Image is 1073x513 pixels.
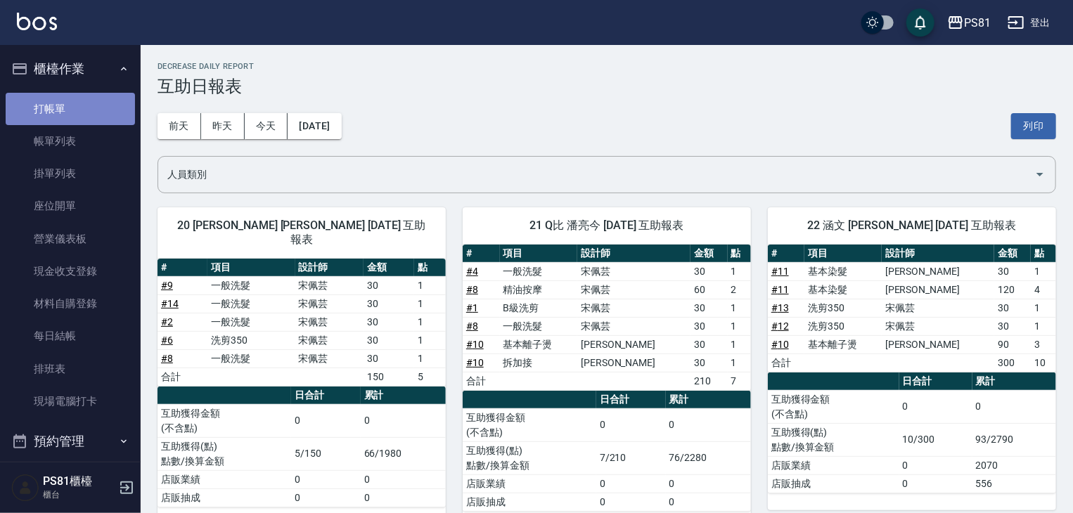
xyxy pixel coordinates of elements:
a: 帳單列表 [6,125,135,157]
td: 拆加接 [500,353,578,372]
a: #10 [771,339,789,350]
button: 登出 [1002,10,1056,36]
td: 1 [1031,299,1056,317]
a: 現金收支登錄 [6,255,135,287]
input: 人員名稱 [164,162,1029,187]
td: 10/300 [899,423,972,456]
td: 4 [1031,280,1056,299]
td: 30 [690,317,728,335]
td: 互助獲得(點) 點數/換算金額 [158,437,291,470]
td: 店販抽成 [158,488,291,507]
td: 互助獲得金額 (不含點) [768,390,899,423]
p: 櫃台 [43,488,115,501]
table: a dense table [463,391,751,512]
td: 基本染髮 [804,280,882,299]
a: #8 [466,284,478,295]
a: #1 [466,302,478,313]
td: 店販業績 [158,470,291,488]
td: [PERSON_NAME] [577,335,690,353]
td: 宋佩芸 [577,262,690,280]
h2: Decrease Daily Report [158,62,1056,71]
table: a dense table [768,245,1056,372]
td: 宋佩芸 [295,313,364,331]
td: 210 [690,372,728,390]
a: #6 [161,335,173,346]
td: 10 [1031,353,1056,372]
th: # [463,245,500,263]
th: 設計師 [882,245,994,263]
td: 1 [414,294,446,313]
td: 30 [364,331,413,349]
td: 1 [414,276,446,294]
th: 點 [414,259,446,277]
td: 店販業績 [463,474,596,493]
td: 30 [690,335,728,353]
a: #12 [771,320,789,332]
td: 30 [364,294,413,313]
td: 300 [994,353,1031,372]
span: 22 涵文 [PERSON_NAME] [DATE] 互助報表 [785,219,1039,233]
th: 累計 [666,391,751,409]
td: 5/150 [291,437,361,470]
button: 報表及分析 [6,460,135,496]
td: 0 [596,474,666,493]
th: 日合計 [899,372,972,391]
td: 30 [994,317,1031,335]
td: 基本染髮 [804,262,882,280]
td: [PERSON_NAME] [882,262,994,280]
button: 預約管理 [6,423,135,460]
td: 宋佩芸 [882,299,994,317]
th: 日合計 [596,391,666,409]
td: 30 [690,262,728,280]
td: [PERSON_NAME] [882,335,994,353]
td: 精油按摩 [500,280,578,299]
table: a dense table [463,245,751,391]
a: #2 [161,316,173,327]
td: 556 [972,474,1056,493]
td: 互助獲得(點) 點數/換算金額 [463,441,596,474]
td: 30 [364,349,413,368]
td: 1 [728,299,751,317]
th: 金額 [994,245,1031,263]
button: 今天 [245,113,288,139]
a: 打帳單 [6,93,135,125]
a: #14 [161,298,179,309]
td: 1 [728,353,751,372]
td: 宋佩芸 [577,317,690,335]
button: 列印 [1011,113,1056,139]
td: 合計 [463,372,500,390]
th: 項目 [804,245,882,263]
td: 洗剪350 [207,331,295,349]
th: 設計師 [577,245,690,263]
td: 30 [994,262,1031,280]
td: 一般洗髮 [207,349,295,368]
table: a dense table [158,259,446,387]
td: 合計 [768,353,804,372]
a: #8 [466,320,478,332]
td: 90 [994,335,1031,353]
td: 0 [291,488,361,507]
button: PS81 [942,8,996,37]
td: 宋佩芸 [295,276,364,294]
td: 0 [291,470,361,488]
td: 一般洗髮 [207,294,295,313]
span: 20 [PERSON_NAME] [PERSON_NAME] [DATE] 互助報表 [174,219,429,247]
td: 一般洗髮 [500,262,578,280]
td: 76/2280 [666,441,751,474]
td: 1 [1031,262,1056,280]
table: a dense table [768,372,1056,493]
td: 30 [690,299,728,317]
td: 0 [899,474,972,493]
td: 30 [364,276,413,294]
a: #10 [466,357,484,368]
a: #9 [161,280,173,291]
button: save [906,8,934,37]
td: 基本離子燙 [804,335,882,353]
img: Logo [17,13,57,30]
a: 營業儀表板 [6,223,135,255]
td: 洗剪350 [804,317,882,335]
td: 30 [994,299,1031,317]
td: 一般洗髮 [207,313,295,331]
th: 點 [1031,245,1056,263]
th: 累計 [361,387,446,405]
